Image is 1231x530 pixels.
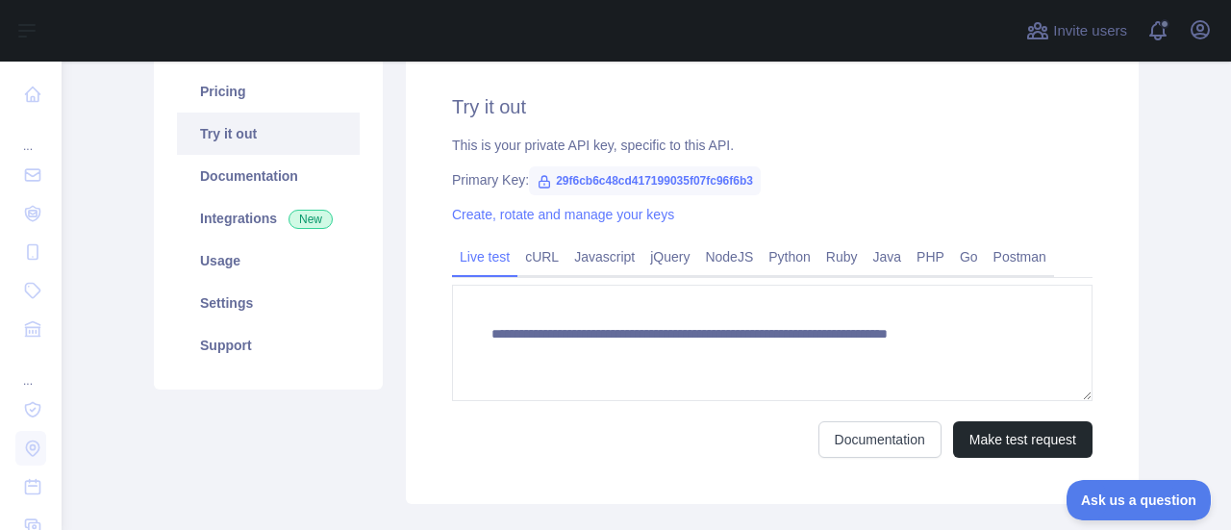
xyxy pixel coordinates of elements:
[761,241,818,272] a: Python
[177,197,360,240] a: Integrations New
[1053,20,1127,42] span: Invite users
[177,113,360,155] a: Try it out
[986,241,1054,272] a: Postman
[818,421,942,458] a: Documentation
[452,207,674,222] a: Create, rotate and manage your keys
[177,70,360,113] a: Pricing
[452,170,1093,189] div: Primary Key:
[177,155,360,197] a: Documentation
[15,115,46,154] div: ...
[1067,480,1212,520] iframe: Toggle Customer Support
[529,166,761,195] span: 29f6cb6c48cd417199035f07fc96f6b3
[866,241,910,272] a: Java
[1022,15,1131,46] button: Invite users
[697,241,761,272] a: NodeJS
[452,93,1093,120] h2: Try it out
[642,241,697,272] a: jQuery
[566,241,642,272] a: Javascript
[517,241,566,272] a: cURL
[177,240,360,282] a: Usage
[289,210,333,229] span: New
[952,241,986,272] a: Go
[177,324,360,366] a: Support
[818,241,866,272] a: Ruby
[452,136,1093,155] div: This is your private API key, specific to this API.
[15,350,46,389] div: ...
[177,282,360,324] a: Settings
[909,241,952,272] a: PHP
[953,421,1093,458] button: Make test request
[452,241,517,272] a: Live test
